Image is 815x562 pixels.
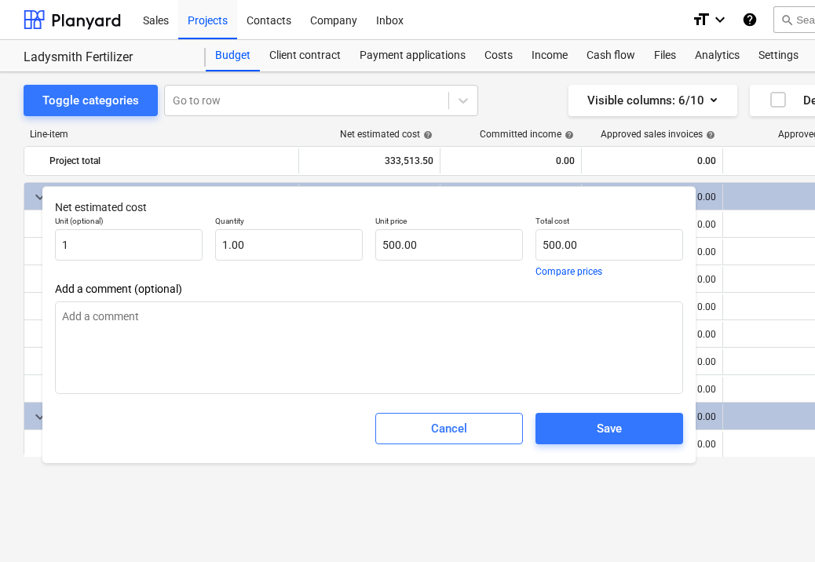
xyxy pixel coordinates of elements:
[215,216,363,229] p: Quantity
[55,283,683,295] span: Add a comment (optional)
[431,418,467,439] div: Cancel
[587,90,718,111] div: Visible columns : 6/10
[475,40,522,71] a: Costs
[780,13,793,26] span: search
[375,413,523,444] button: Cancel
[42,90,139,111] div: Toggle categories
[480,129,574,140] div: Committed income
[305,148,433,173] div: 333,513.50
[24,85,158,116] button: Toggle categories
[55,216,203,229] p: Unit (optional)
[749,40,808,71] a: Settings
[31,407,49,426] span: keyboard_arrow_down
[736,487,815,562] iframe: Chat Widget
[340,129,433,140] div: Net estimated cost
[535,413,683,444] button: Save
[703,130,715,140] span: help
[535,267,602,276] button: Compare prices
[645,40,685,71] a: Files
[692,10,711,29] i: format_size
[588,148,716,173] div: 0.00
[350,40,475,71] a: Payment applications
[260,40,350,71] a: Client contract
[597,418,622,439] div: Save
[742,10,758,29] i: Knowledge base
[375,216,523,229] p: Unit price
[577,40,645,71] a: Cash flow
[561,130,574,140] span: help
[206,40,260,71] a: Budget
[522,40,577,71] a: Income
[49,148,292,173] div: Project total
[568,85,737,116] button: Visible columns:6/10
[601,129,715,140] div: Approved sales invoices
[711,10,729,29] i: keyboard_arrow_down
[49,184,292,210] div: 1 Operational Costs
[24,49,187,66] div: Ladysmith Fertilizer
[24,129,298,140] div: Line-item
[420,130,433,140] span: help
[31,188,49,206] span: keyboard_arrow_down
[685,40,749,71] a: Analytics
[447,148,575,173] div: 0.00
[55,199,683,216] p: Net estimated cost
[535,216,683,229] p: Total cost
